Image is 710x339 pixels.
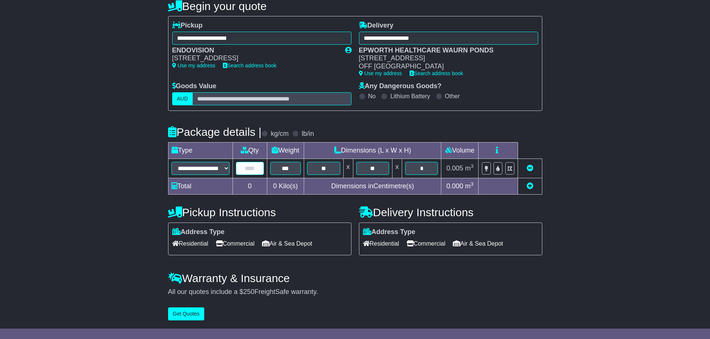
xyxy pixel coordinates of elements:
span: 0.005 [446,164,463,172]
h4: Warranty & Insurance [168,272,542,284]
label: AUD [172,92,193,105]
label: Delivery [359,22,394,30]
a: Use my address [172,63,215,68]
span: m [465,164,474,172]
div: [STREET_ADDRESS] [359,54,531,63]
div: All our quotes include a $ FreightSafe warranty. [168,288,542,296]
td: Type [168,142,233,159]
label: Any Dangerous Goods? [359,82,442,90]
label: Address Type [363,228,416,236]
h4: Pickup Instructions [168,206,351,218]
td: Total [168,178,233,194]
sup: 3 [471,181,474,187]
td: Volume [441,142,479,159]
label: Lithium Battery [390,93,430,100]
label: lb/in [302,130,314,138]
td: Weight [267,142,304,159]
label: Other [445,93,460,100]
h4: Package details | [168,126,262,138]
div: OFF [GEOGRAPHIC_DATA] [359,63,531,71]
span: Residential [363,238,399,249]
span: Air & Sea Depot [262,238,312,249]
div: ENDOVISION [172,47,338,55]
label: kg/cm [271,130,288,138]
span: Commercial [407,238,445,249]
td: Dimensions (L x W x H) [304,142,441,159]
span: 250 [243,288,255,295]
a: Remove this item [527,164,533,172]
span: Commercial [216,238,255,249]
button: Get Quotes [168,307,205,320]
span: Air & Sea Depot [453,238,503,249]
h4: Delivery Instructions [359,206,542,218]
label: No [368,93,376,100]
sup: 3 [471,163,474,169]
td: 0 [233,178,267,194]
a: Add new item [527,182,533,190]
div: EPWORTH HEALTHCARE WAURN PONDS [359,47,531,55]
td: x [343,159,353,178]
label: Goods Value [172,82,217,90]
td: Qty [233,142,267,159]
label: Address Type [172,228,225,236]
td: Dimensions in Centimetre(s) [304,178,441,194]
span: 0 [273,182,277,190]
span: 0.000 [446,182,463,190]
div: [STREET_ADDRESS] [172,54,338,63]
span: m [465,182,474,190]
a: Search address book [410,70,463,76]
td: x [392,159,402,178]
span: Residential [172,238,208,249]
a: Search address book [223,63,277,68]
a: Use my address [359,70,402,76]
td: Kilo(s) [267,178,304,194]
label: Pickup [172,22,203,30]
